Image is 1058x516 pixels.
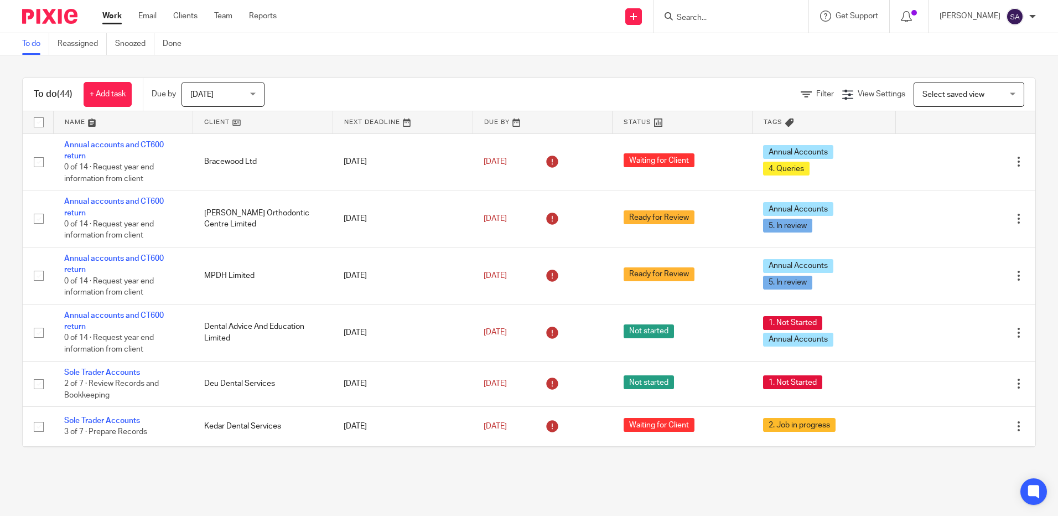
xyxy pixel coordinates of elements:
[484,329,507,337] span: [DATE]
[138,11,157,22] a: Email
[84,82,132,107] a: + Add task
[676,13,775,23] input: Search
[190,91,214,99] span: [DATE]
[193,304,333,361] td: Dental Advice And Education Limited
[193,247,333,305] td: MPDH Limited
[763,333,833,347] span: Annual Accounts
[64,428,147,436] span: 3 of 7 · Prepare Records
[484,422,507,430] span: [DATE]
[64,312,164,331] a: Annual accounts and CT600 return
[333,361,473,406] td: [DATE]
[22,33,49,55] a: To do
[34,89,72,100] h1: To do
[940,11,1000,22] p: [PERSON_NAME]
[193,133,333,190] td: Bracewood Ltd
[64,198,164,216] a: Annual accounts and CT600 return
[763,202,833,216] span: Annual Accounts
[624,375,674,389] span: Not started
[484,158,507,166] span: [DATE]
[922,91,984,99] span: Select saved view
[58,33,107,55] a: Reassigned
[214,11,232,22] a: Team
[333,304,473,361] td: [DATE]
[64,163,154,183] span: 0 of 14 · Request year end information from client
[816,90,834,98] span: Filter
[64,417,140,425] a: Sole Trader Accounts
[764,119,782,125] span: Tags
[64,277,154,297] span: 0 of 14 · Request year end information from client
[193,446,333,486] td: [GEOGRAPHIC_DATA]
[763,418,836,432] span: 2. Job in progress
[763,145,833,159] span: Annual Accounts
[763,276,812,290] span: 5. In review
[763,259,833,273] span: Annual Accounts
[333,247,473,305] td: [DATE]
[22,9,77,24] img: Pixie
[836,12,878,20] span: Get Support
[763,219,812,233] span: 5. In review
[333,133,473,190] td: [DATE]
[249,11,277,22] a: Reports
[64,369,140,376] a: Sole Trader Accounts
[152,89,176,100] p: Due by
[193,407,333,446] td: Kedar Dental Services
[333,446,473,486] td: [DATE]
[624,210,694,224] span: Ready for Review
[624,418,694,432] span: Waiting for Client
[333,190,473,247] td: [DATE]
[64,220,154,240] span: 0 of 14 · Request year end information from client
[484,215,507,223] span: [DATE]
[173,11,198,22] a: Clients
[102,11,122,22] a: Work
[484,380,507,388] span: [DATE]
[763,162,810,176] span: 4. Queries
[57,90,72,99] span: (44)
[64,141,164,160] a: Annual accounts and CT600 return
[1006,8,1024,25] img: svg%3E
[624,324,674,338] span: Not started
[484,272,507,280] span: [DATE]
[193,190,333,247] td: [PERSON_NAME] Orthodontic Centre Limited
[64,334,154,354] span: 0 of 14 · Request year end information from client
[64,255,164,274] a: Annual accounts and CT600 return
[763,375,822,389] span: 1. Not Started
[193,361,333,406] td: Deu Dental Services
[333,407,473,446] td: [DATE]
[858,90,905,98] span: View Settings
[64,380,159,399] span: 2 of 7 · Review Records and Bookkeeping
[163,33,190,55] a: Done
[763,316,822,330] span: 1. Not Started
[624,153,694,167] span: Waiting for Client
[115,33,154,55] a: Snoozed
[624,267,694,281] span: Ready for Review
